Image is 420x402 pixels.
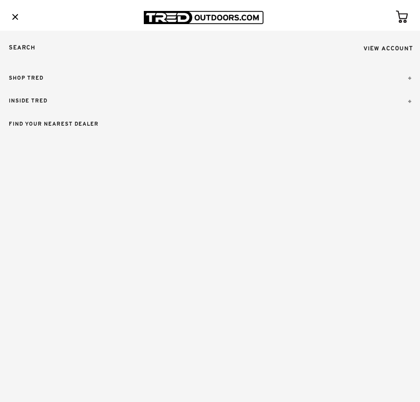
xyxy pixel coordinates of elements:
[144,11,263,24] img: TRED Outdoors America
[12,14,18,20] img: menu-icon
[9,120,99,128] span: FIND YOUR NEAREST DEALER
[408,77,411,80] img: mobile-plus
[408,100,411,103] img: mobile-plus
[396,11,408,23] img: cart-icon
[356,31,420,67] a: View account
